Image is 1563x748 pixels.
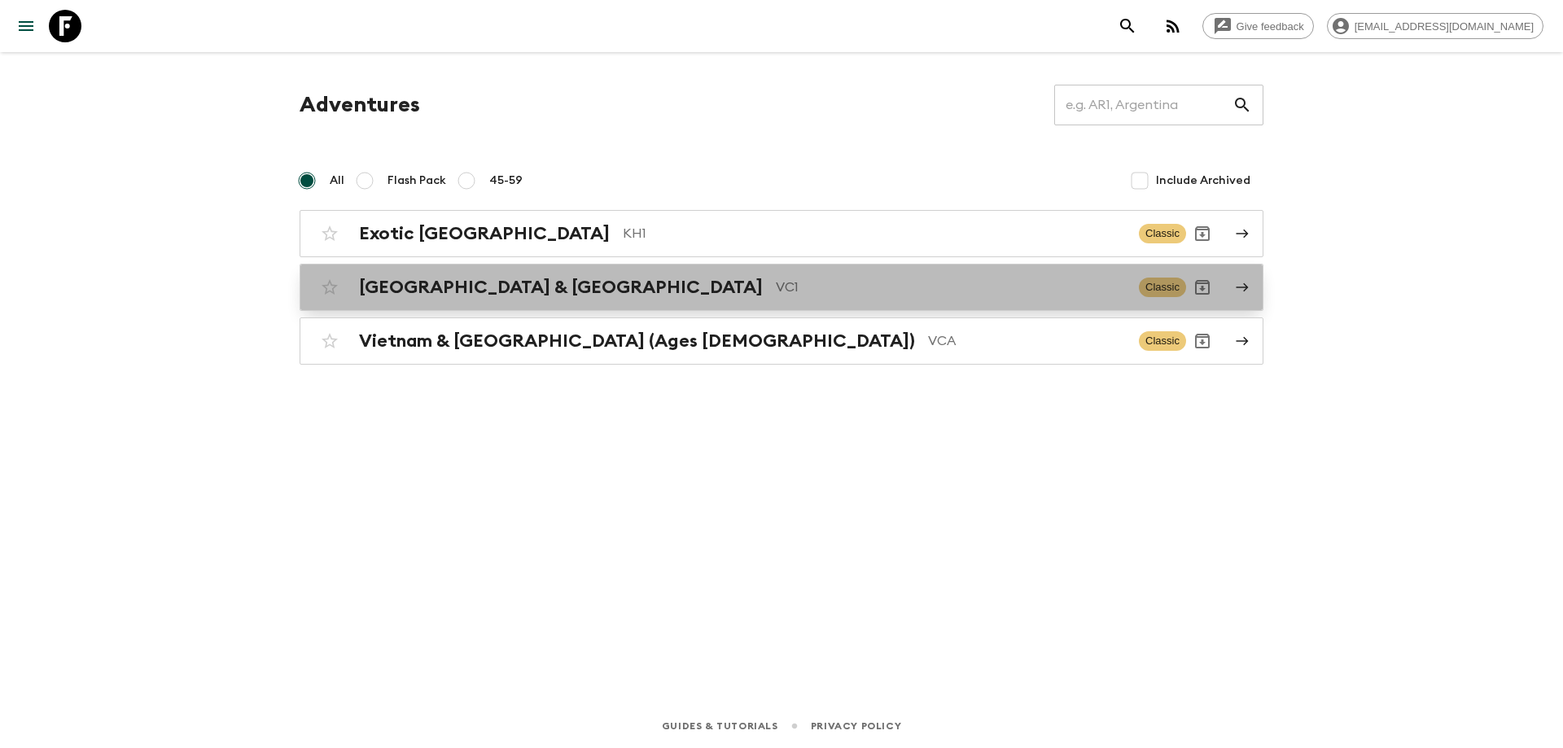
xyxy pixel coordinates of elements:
[1186,325,1219,357] button: Archive
[928,331,1126,351] p: VCA
[1186,217,1219,250] button: Archive
[1228,20,1313,33] span: Give feedback
[811,717,901,735] a: Privacy Policy
[1139,331,1186,351] span: Classic
[1139,224,1186,243] span: Classic
[1139,278,1186,297] span: Classic
[1186,271,1219,304] button: Archive
[489,173,523,189] span: 45-59
[1111,10,1144,42] button: search adventures
[10,10,42,42] button: menu
[1156,173,1250,189] span: Include Archived
[359,330,915,352] h2: Vietnam & [GEOGRAPHIC_DATA] (Ages [DEMOGRAPHIC_DATA])
[1202,13,1314,39] a: Give feedback
[662,717,778,735] a: Guides & Tutorials
[1346,20,1543,33] span: [EMAIL_ADDRESS][DOMAIN_NAME]
[300,317,1263,365] a: Vietnam & [GEOGRAPHIC_DATA] (Ages [DEMOGRAPHIC_DATA])VCAClassicArchive
[300,210,1263,257] a: Exotic [GEOGRAPHIC_DATA]KH1ClassicArchive
[300,264,1263,311] a: [GEOGRAPHIC_DATA] & [GEOGRAPHIC_DATA]VC1ClassicArchive
[776,278,1126,297] p: VC1
[387,173,446,189] span: Flash Pack
[330,173,344,189] span: All
[359,223,610,244] h2: Exotic [GEOGRAPHIC_DATA]
[359,277,763,298] h2: [GEOGRAPHIC_DATA] & [GEOGRAPHIC_DATA]
[1054,82,1232,128] input: e.g. AR1, Argentina
[623,224,1126,243] p: KH1
[1327,13,1543,39] div: [EMAIL_ADDRESS][DOMAIN_NAME]
[300,89,420,121] h1: Adventures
